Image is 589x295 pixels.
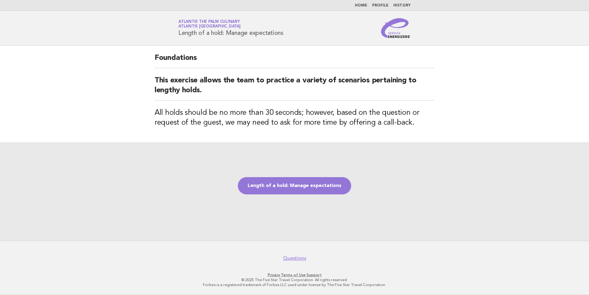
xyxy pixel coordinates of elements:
[155,76,434,101] h2: This exercise allows the team to practice a variety of scenarios pertaining to lengthy holds.
[106,272,483,277] p: · ·
[283,255,306,261] a: Questions
[307,273,322,277] a: Support
[106,277,483,282] p: © 2025 The Five Star Travel Corporation. All rights reserved.
[381,18,411,38] img: Service Energizers
[155,108,434,128] h3: All holds should be no more than 30 seconds; however, based on the question or request of the gue...
[106,282,483,287] p: Forbes is a registered trademark of Forbes LLC used under license by The Five Star Travel Corpora...
[393,4,411,7] a: History
[355,4,367,7] a: Home
[372,4,388,7] a: Profile
[238,177,351,194] a: Length of a hold: Manage expectations
[178,25,241,29] span: Atlantis [GEOGRAPHIC_DATA]
[155,53,434,68] h2: Foundations
[268,273,280,277] a: Privacy
[178,20,283,36] h1: Length of a hold: Manage expectations
[281,273,306,277] a: Terms of Use
[178,20,241,28] a: Atlantis The Palm CulinaryAtlantis [GEOGRAPHIC_DATA]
